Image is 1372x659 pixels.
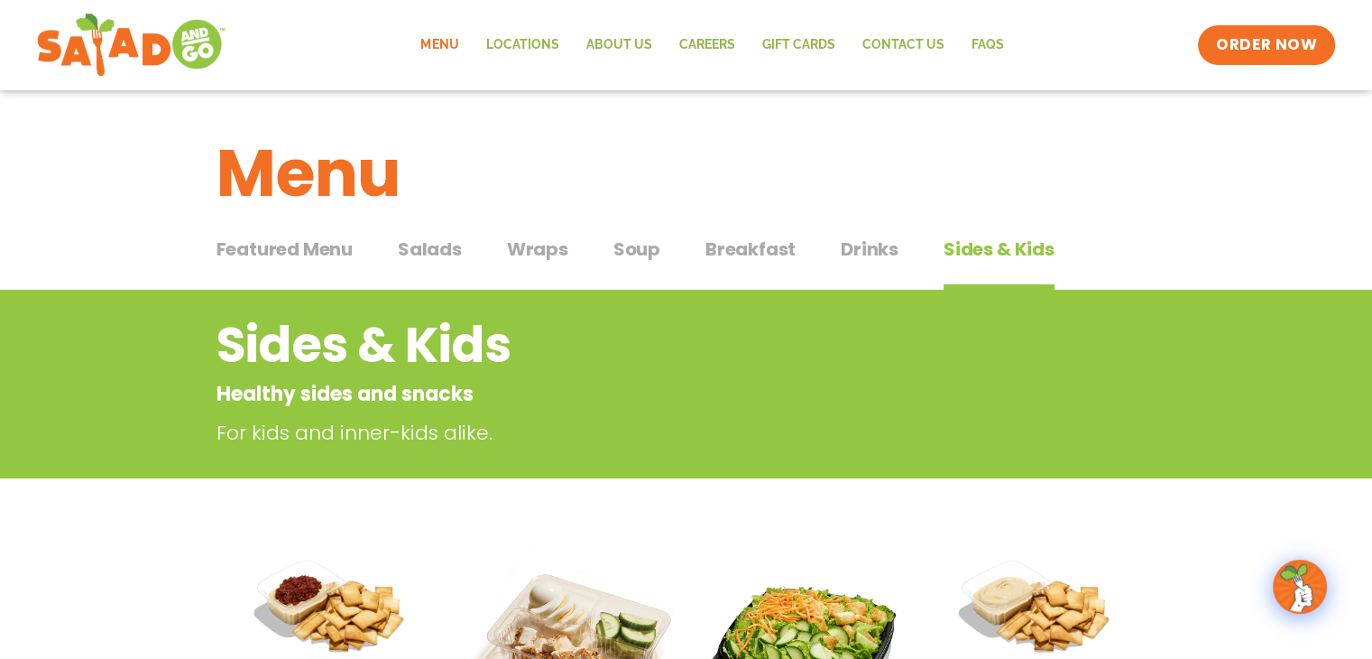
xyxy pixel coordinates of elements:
div: Tabbed content [216,229,1156,291]
a: FAQs [957,24,1017,66]
span: Sides & Kids [944,236,1054,263]
a: Menu [407,24,472,66]
span: Salads [398,236,462,263]
p: For kids and inner-kids alike. [216,418,1019,448]
a: Locations [472,24,572,66]
span: Drinks [841,236,898,263]
a: Contact Us [848,24,957,66]
a: Careers [665,24,748,66]
span: ORDER NOW [1216,34,1317,56]
span: Soup [613,236,660,263]
a: ORDER NOW [1198,25,1335,65]
span: Breakfast [705,236,796,263]
img: wpChatIcon [1275,562,1325,612]
a: About Us [572,24,665,66]
a: GIFT CARDS [748,24,848,66]
span: Wraps [507,236,568,263]
nav: Menu [407,24,1017,66]
p: Healthy sides and snacks [216,379,1011,409]
span: Featured Menu [216,236,353,263]
h1: Menu [216,125,1156,222]
img: new-SAG-logo-768×292 [36,9,226,81]
h2: Sides & Kids [216,309,1011,382]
